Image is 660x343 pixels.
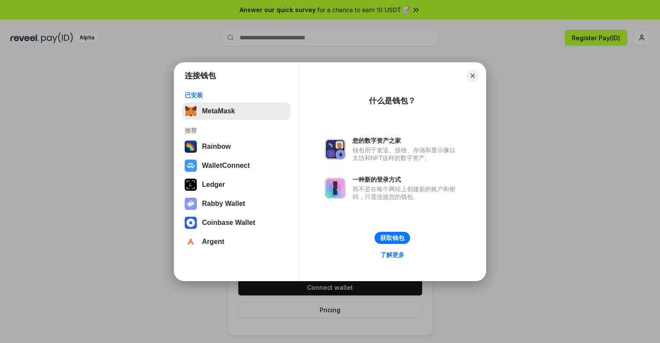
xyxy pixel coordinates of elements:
div: 已安装 [185,91,288,99]
button: WalletConnect [182,157,291,174]
div: 了解更多 [380,251,404,259]
div: 而不是在每个网站上创建新的账户和密码，只需连接您的钱包。 [352,185,460,201]
div: 什么是钱包？ [369,96,416,106]
div: Rabby Wallet [202,200,245,208]
img: svg+xml,%3Csvg%20xmlns%3D%22http%3A%2F%2Fwww.w3.org%2F2000%2Fsvg%22%20fill%3D%22none%22%20viewBox... [325,139,346,160]
img: svg+xml,%3Csvg%20xmlns%3D%22http%3A%2F%2Fwww.w3.org%2F2000%2Fsvg%22%20fill%3D%22none%22%20viewBox... [185,198,197,210]
div: Argent [202,238,224,246]
img: svg+xml,%3Csvg%20width%3D%2228%22%20height%3D%2228%22%20viewBox%3D%220%200%2028%2028%22%20fill%3D... [185,160,197,172]
div: 推荐 [185,127,288,135]
div: Coinbase Wallet [202,219,255,227]
button: 获取钱包 [375,232,410,244]
div: 一种新的登录方式 [352,176,460,183]
img: svg+xml,%3Csvg%20width%3D%2228%22%20height%3D%2228%22%20viewBox%3D%220%200%2028%2028%22%20fill%3D... [185,236,197,248]
img: svg+xml,%3Csvg%20fill%3D%22none%22%20height%3D%2233%22%20viewBox%3D%220%200%2035%2033%22%20width%... [185,105,197,117]
div: Ledger [202,181,225,189]
button: Ledger [182,176,291,193]
button: Rabby Wallet [182,195,291,212]
button: Close [467,70,479,82]
img: svg+xml,%3Csvg%20xmlns%3D%22http%3A%2F%2Fwww.w3.org%2F2000%2Fsvg%22%20fill%3D%22none%22%20viewBox... [325,178,346,199]
div: WalletConnect [202,162,250,170]
button: MetaMask [182,103,291,120]
img: svg+xml,%3Csvg%20xmlns%3D%22http%3A%2F%2Fwww.w3.org%2F2000%2Fsvg%22%20width%3D%2228%22%20height%3... [185,179,197,191]
img: svg+xml,%3Csvg%20width%3D%2228%22%20height%3D%2228%22%20viewBox%3D%220%200%2028%2028%22%20fill%3D... [185,217,197,229]
div: Rainbow [202,143,231,151]
div: MetaMask [202,107,235,115]
button: Coinbase Wallet [182,214,291,231]
h1: 连接钱包 [185,71,216,81]
div: 钱包用于发送、接收、存储和显示像以太坊和NFT这样的数字资产。 [352,146,460,162]
div: 您的数字资产之家 [352,137,460,144]
img: svg+xml,%3Csvg%20width%3D%22120%22%20height%3D%22120%22%20viewBox%3D%220%200%20120%20120%22%20fil... [185,141,197,153]
button: Argent [182,233,291,250]
div: 获取钱包 [380,234,404,242]
button: Rainbow [182,138,291,155]
a: 了解更多 [375,249,410,260]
